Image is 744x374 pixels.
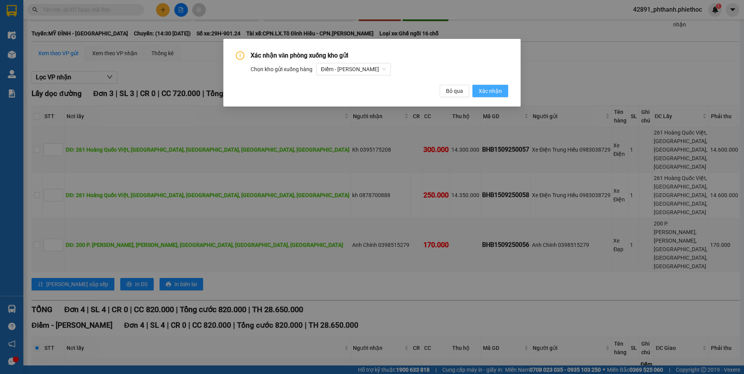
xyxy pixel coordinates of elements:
div: Chọn kho gửi xuống hàng [251,63,509,75]
span: Bỏ qua [446,87,463,95]
span: Xác nhận văn phòng xuống kho gửi [251,52,349,59]
span: Điểm - Bùi Huy Bích [321,63,386,75]
button: Xác nhận [472,85,508,97]
span: Xác nhận [479,87,502,95]
span: exclamation-circle [236,51,244,60]
button: Bỏ qua [440,85,469,97]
